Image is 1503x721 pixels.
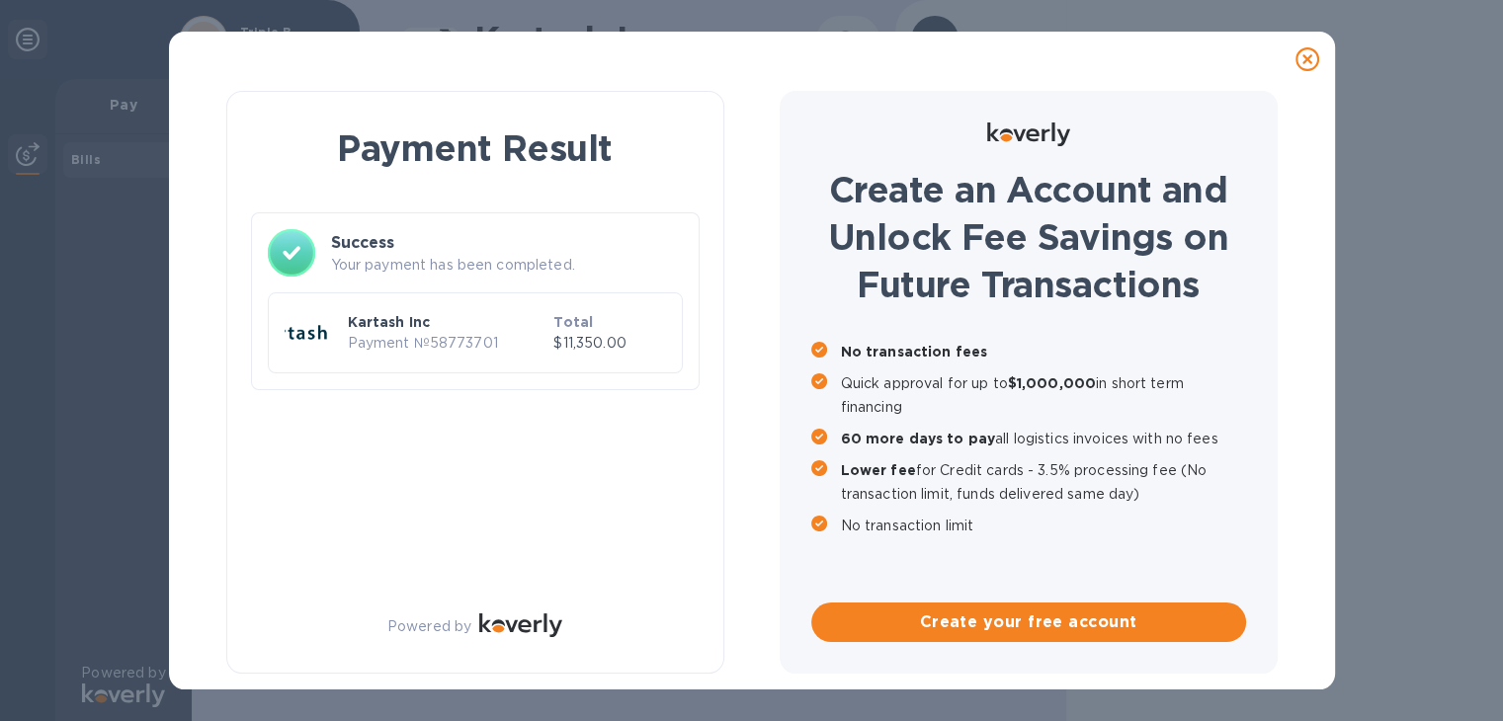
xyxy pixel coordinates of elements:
[811,602,1246,642] button: Create your free account
[1008,375,1096,391] b: $1,000,000
[331,255,683,276] p: Your payment has been completed.
[348,312,546,332] p: Kartash Inc
[348,333,546,354] p: Payment № 58773701
[841,427,1246,450] p: all logistics invoices with no fees
[841,458,1246,506] p: for Credit cards - 3.5% processing fee (No transaction limit, funds delivered same day)
[841,431,996,446] b: 60 more days to pay
[841,344,988,360] b: No transaction fees
[553,333,665,354] p: $11,350.00
[827,610,1230,634] span: Create your free account
[841,371,1246,419] p: Quick approval for up to in short term financing
[331,231,683,255] h3: Success
[987,122,1070,146] img: Logo
[811,166,1246,308] h1: Create an Account and Unlock Fee Savings on Future Transactions
[387,616,471,637] p: Powered by
[841,462,916,478] b: Lower fee
[553,314,593,330] b: Total
[259,123,692,173] h1: Payment Result
[479,613,562,637] img: Logo
[841,514,1246,537] p: No transaction limit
